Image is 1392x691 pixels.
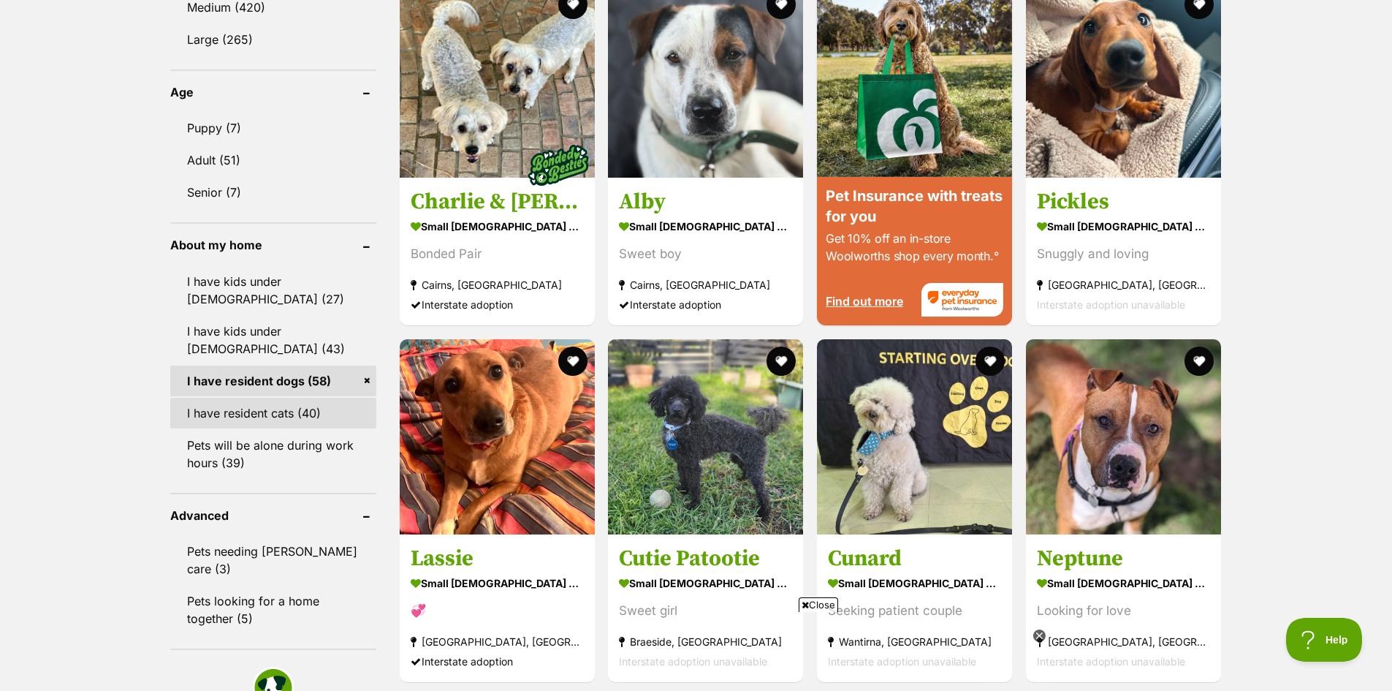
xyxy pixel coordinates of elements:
h3: Charlie & [PERSON_NAME] [411,188,584,216]
img: bonded besties [521,129,594,202]
a: I have resident cats (40) [170,398,376,428]
div: Sweet boy [619,244,792,264]
h3: Alby [619,188,792,216]
a: Pets will be alone during work hours (39) [170,430,376,478]
header: Age [170,86,376,99]
header: Advanced [170,509,376,522]
strong: [GEOGRAPHIC_DATA], [GEOGRAPHIC_DATA] [1037,275,1210,295]
button: favourite [558,347,587,376]
span: Interstate adoption unavailable [1037,655,1185,668]
a: Senior (7) [170,177,376,208]
a: Puppy (7) [170,113,376,143]
header: About my home [170,238,376,252]
button: favourite [975,347,1005,376]
button: favourite [1184,347,1214,376]
strong: small [DEMOGRAPHIC_DATA] Dog [1037,216,1210,237]
strong: small [DEMOGRAPHIC_DATA] Dog [828,573,1001,594]
strong: [GEOGRAPHIC_DATA], [GEOGRAPHIC_DATA] [1037,632,1210,652]
iframe: Advertisement [342,618,1051,684]
img: Cutie Patootie - Poodle (Toy) Dog [608,339,803,535]
div: Bonded Pair [411,244,584,264]
div: Interstate adoption [411,295,584,314]
strong: small [DEMOGRAPHIC_DATA] Dog [619,573,792,594]
strong: small [DEMOGRAPHIC_DATA] Dog [619,216,792,237]
span: Close [799,597,838,612]
a: Lassie small [DEMOGRAPHIC_DATA] Dog 💞 [GEOGRAPHIC_DATA], [GEOGRAPHIC_DATA] Interstate adoption [400,534,595,682]
h3: Lassie [411,545,584,573]
a: Cunard small [DEMOGRAPHIC_DATA] Dog Seeking patient couple Wantirna, [GEOGRAPHIC_DATA] Interstate... [817,534,1012,682]
strong: small [DEMOGRAPHIC_DATA] Dog [411,216,584,237]
a: Charlie & [PERSON_NAME] small [DEMOGRAPHIC_DATA] Dog Bonded Pair Cairns, [GEOGRAPHIC_DATA] Inters... [400,177,595,325]
div: Seeking patient couple [828,601,1001,621]
h3: Cutie Patootie [619,545,792,573]
strong: small [DEMOGRAPHIC_DATA] Dog [1037,573,1210,594]
iframe: Help Scout Beacon - Open [1286,618,1363,662]
a: I have kids under [DEMOGRAPHIC_DATA] (43) [170,316,376,364]
img: Neptune - American Staffy Dog [1026,339,1221,535]
button: favourite [767,347,796,376]
a: Large (265) [170,24,376,55]
div: Interstate adoption [619,295,792,314]
div: Snuggly and loving [1037,244,1210,264]
a: Adult (51) [170,145,376,175]
div: 💞 [411,601,584,621]
h3: Pickles [1037,188,1210,216]
a: I have kids under [DEMOGRAPHIC_DATA] (27) [170,266,376,314]
div: Sweet girl [619,601,792,621]
a: Pickles small [DEMOGRAPHIC_DATA] Dog Snuggly and loving [GEOGRAPHIC_DATA], [GEOGRAPHIC_DATA] Inte... [1026,177,1221,325]
img: Cunard - Poodle (Toy) x Maltese Dog [817,339,1012,535]
strong: Cairns, [GEOGRAPHIC_DATA] [411,275,584,295]
a: Alby small [DEMOGRAPHIC_DATA] Dog Sweet boy Cairns, [GEOGRAPHIC_DATA] Interstate adoption [608,177,803,325]
h3: Cunard [828,545,1001,573]
a: Cutie Patootie small [DEMOGRAPHIC_DATA] Dog Sweet girl Braeside, [GEOGRAPHIC_DATA] Interstate ado... [608,534,803,682]
strong: Cairns, [GEOGRAPHIC_DATA] [619,275,792,295]
a: Pets looking for a home together (5) [170,586,376,634]
div: Looking for love [1037,601,1210,621]
a: I have resident dogs (58) [170,366,376,396]
a: Pets needing [PERSON_NAME] care (3) [170,536,376,584]
h3: Neptune [1037,545,1210,573]
a: Neptune small [DEMOGRAPHIC_DATA] Dog Looking for love [GEOGRAPHIC_DATA], [GEOGRAPHIC_DATA] Inters... [1026,534,1221,682]
span: Interstate adoption unavailable [1037,298,1185,311]
strong: small [DEMOGRAPHIC_DATA] Dog [411,573,584,594]
img: Lassie - Mixed Dog [400,339,595,535]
